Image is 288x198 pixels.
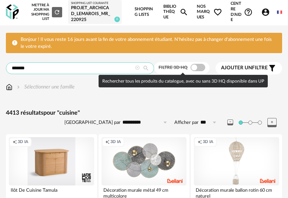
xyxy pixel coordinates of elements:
span: 3D IA [110,139,121,145]
span: Magnify icon [179,8,188,17]
span: Creation icon [105,139,110,145]
span: Account Circle icon [261,8,273,17]
img: svg+xml;base64,PHN2ZyB3aWR0aD0iMTYiIGhlaWdodD0iMTYiIHZpZXdCb3g9IjAgMCAxNiAxNiIgZmlsbD0ibm9uZSIgeG... [15,83,21,91]
img: fr [277,10,282,15]
div: 4413 résultats [6,109,282,117]
span: Creation icon [13,139,17,145]
img: svg+xml;base64,PHN2ZyB3aWR0aD0iMTYiIGhlaWdodD0iMTciIHZpZXdCb3g9IjAgMCAxNiAxNyIgZmlsbD0ibm9uZSIgeG... [6,83,13,91]
span: pour "cuisine" [43,110,80,116]
div: PROJET_ARCHICAD_LEMAROIS_MR_220925 [71,5,119,22]
span: filtre [221,65,268,71]
div: Shopping List courante [71,1,119,5]
div: Mettre à jour ma Shopping List [27,3,62,21]
span: 3D IA [18,139,28,145]
img: OXP [6,4,19,20]
div: Sélectionner une famille [15,83,75,91]
a: Shopping List courante PROJET_ARCHICAD_LEMAROIS_MR_220925 6 [71,1,119,22]
span: Refresh icon [54,10,60,14]
span: 6 [114,17,120,22]
span: Help Circle Outline icon [244,8,253,17]
span: Filtre 3D HQ [159,65,188,70]
label: [GEOGRAPHIC_DATA] par [64,119,121,126]
div: Rechercher tous les produits du catalogue, avec ou sans 3D HQ disponible dans UP [99,75,268,87]
span: 3D IA [203,139,213,145]
span: Filter icon [268,64,277,73]
span: Creation icon [198,139,202,145]
span: Account Circle icon [261,8,270,17]
label: Afficher par [174,119,199,126]
span: Heart Outline icon [213,8,222,17]
span: Bonjour ! Il vous reste 16 jours avant la fin de votre abonnement étudiant. N'hésitez pas à chang... [21,37,272,49]
span: Centre d'aideHelp Circle Outline icon [231,1,253,22]
button: Ajouter unfiltre Filter icon [216,62,282,74]
span: Ajouter un [221,65,252,70]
